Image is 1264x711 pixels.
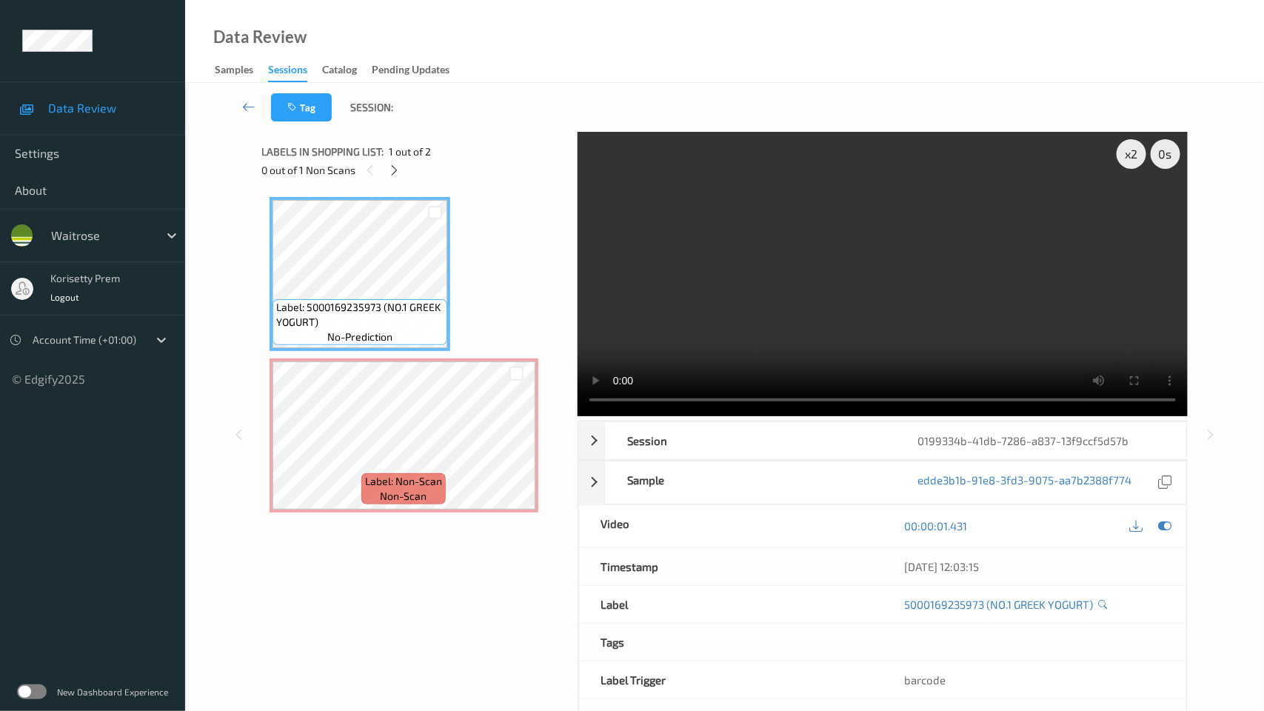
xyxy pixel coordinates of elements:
[327,330,392,344] span: no-prediction
[271,93,332,121] button: Tag
[905,518,968,533] a: 00:00:01.431
[262,161,567,179] div: 0 out of 1 Non Scans
[372,60,464,81] a: Pending Updates
[605,461,895,504] div: Sample
[372,62,449,81] div: Pending Updates
[213,30,307,44] div: Data Review
[215,62,253,81] div: Samples
[883,661,1186,698] div: barcode
[905,597,1094,612] a: 5000169235973 (NO.1 GREEK YOGURT)
[579,586,883,623] div: Label
[322,60,372,81] a: Catalog
[579,661,883,698] div: Label Trigger
[322,62,357,81] div: Catalog
[262,144,384,159] span: Labels in shopping list:
[579,624,883,661] div: Tags
[215,60,268,81] a: Samples
[350,100,393,115] span: Session:
[268,62,307,82] div: Sessions
[579,548,883,585] div: Timestamp
[276,300,444,330] span: Label: 5000169235973 (NO.1 GREEK YOGURT)
[578,421,1187,460] div: Session0199334b-41db-7286-a837-13f9ccf5d57b
[578,461,1187,504] div: Sampleedde3b1b-91e8-3fd3-9075-aa7b2388f774
[905,559,1164,574] div: [DATE] 12:03:15
[895,422,1186,459] div: 0199334b-41db-7286-a837-13f9ccf5d57b
[1117,139,1146,169] div: x 2
[605,422,895,459] div: Session
[917,473,1131,493] a: edde3b1b-91e8-3fd3-9075-aa7b2388f774
[1151,139,1180,169] div: 0 s
[579,505,883,547] div: Video
[365,474,442,489] span: Label: Non-Scan
[389,144,432,159] span: 1 out of 2
[268,60,322,82] a: Sessions
[381,489,427,504] span: non-scan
